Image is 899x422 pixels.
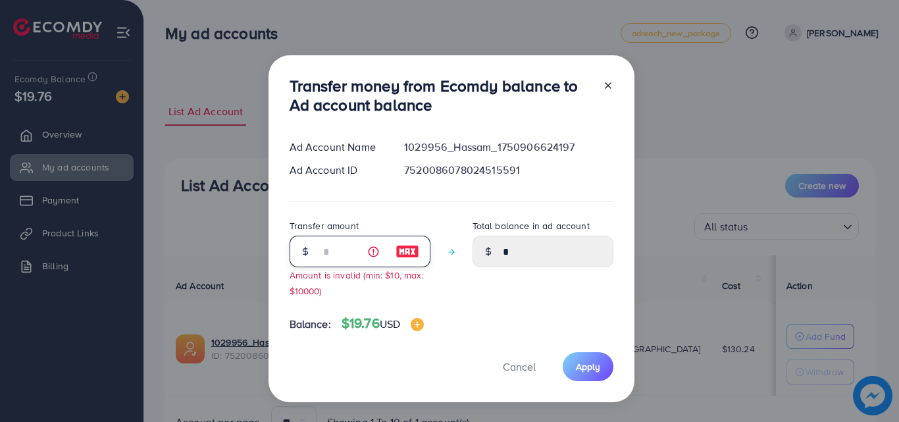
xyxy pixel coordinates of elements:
[394,140,623,155] div: 1029956_Hassam_1750906624197
[290,219,359,232] label: Transfer amount
[396,244,419,259] img: image
[290,269,424,296] small: Amount is invalid (min: $10, max: $10000)
[342,315,424,332] h4: $19.76
[279,140,394,155] div: Ad Account Name
[290,317,331,332] span: Balance:
[576,360,600,373] span: Apply
[411,318,424,331] img: image
[563,352,613,381] button: Apply
[473,219,590,232] label: Total balance in ad account
[486,352,552,381] button: Cancel
[279,163,394,178] div: Ad Account ID
[503,359,536,374] span: Cancel
[290,76,592,115] h3: Transfer money from Ecomdy balance to Ad account balance
[380,317,400,331] span: USD
[394,163,623,178] div: 7520086078024515591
